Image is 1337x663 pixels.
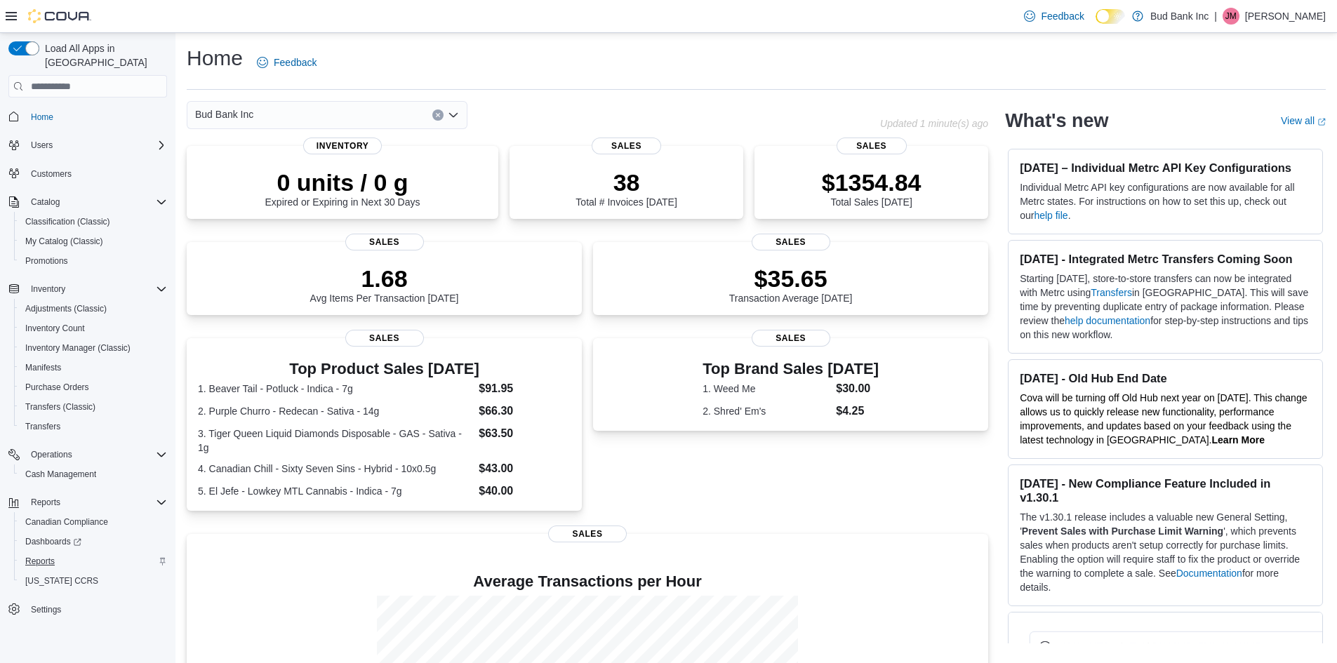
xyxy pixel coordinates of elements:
[20,300,167,317] span: Adjustments (Classic)
[3,135,173,155] button: Users
[25,109,59,126] a: Home
[3,279,173,299] button: Inventory
[25,382,89,393] span: Purchase Orders
[479,483,571,500] dd: $40.00
[3,445,173,464] button: Operations
[25,107,167,125] span: Home
[14,551,173,571] button: Reports
[1020,476,1311,504] h3: [DATE] - New Compliance Feature Included in v1.30.1
[14,377,173,397] button: Purchase Orders
[14,417,173,436] button: Transfers
[31,112,53,123] span: Home
[31,283,65,295] span: Inventory
[729,264,853,293] p: $35.65
[3,493,173,512] button: Reports
[1150,8,1209,25] p: Bud Bank Inc
[198,462,473,476] dt: 4. Canadian Chill - Sixty Seven Sins - Hybrid - 10x0.5g
[31,168,72,180] span: Customers
[20,572,104,589] a: [US_STATE] CCRS
[25,236,103,247] span: My Catalog (Classic)
[479,460,571,477] dd: $43.00
[1096,9,1125,24] input: Dark Mode
[198,404,473,418] dt: 2. Purple Churro - Redecan - Sativa - 14g
[1020,180,1311,222] p: Individual Metrc API key configurations are now available for all Metrc states. For instructions ...
[25,323,85,334] span: Inventory Count
[20,233,109,250] a: My Catalog (Classic)
[14,464,173,484] button: Cash Management
[25,137,58,154] button: Users
[20,533,87,550] a: Dashboards
[1020,392,1307,446] span: Cova will be turning off Old Hub next year on [DATE]. This change allows us to quickly release ne...
[1281,115,1326,126] a: View allExternal link
[20,418,66,435] a: Transfers
[20,340,167,356] span: Inventory Manager (Classic)
[20,300,112,317] a: Adjustments (Classic)
[1005,109,1108,132] h2: What's new
[25,601,67,618] a: Settings
[1020,272,1311,342] p: Starting [DATE], store-to-store transfers can now be integrated with Metrc using in [GEOGRAPHIC_D...
[31,497,60,508] span: Reports
[1034,210,1067,221] a: help file
[822,168,922,196] p: $1354.84
[25,421,60,432] span: Transfers
[20,466,167,483] span: Cash Management
[20,359,167,376] span: Manifests
[25,194,167,210] span: Catalog
[752,234,830,250] span: Sales
[25,494,66,511] button: Reports
[1041,9,1084,23] span: Feedback
[14,232,173,251] button: My Catalog (Classic)
[14,358,173,377] button: Manifests
[14,212,173,232] button: Classification (Classic)
[25,216,110,227] span: Classification (Classic)
[31,196,60,208] span: Catalog
[836,403,879,420] dd: $4.25
[265,168,420,208] div: Expired or Expiring in Next 30 Days
[14,571,173,591] button: [US_STATE] CCRS
[20,514,114,530] a: Canadian Compliance
[20,379,167,396] span: Purchase Orders
[3,599,173,620] button: Settings
[25,281,167,297] span: Inventory
[20,514,167,530] span: Canadian Compliance
[432,109,444,121] button: Clear input
[39,41,167,69] span: Load All Apps in [GEOGRAPHIC_DATA]
[1214,8,1217,25] p: |
[25,536,81,547] span: Dashboards
[187,44,243,72] h1: Home
[345,330,424,347] span: Sales
[479,380,571,397] dd: $91.95
[14,397,173,417] button: Transfers (Classic)
[14,512,173,532] button: Canadian Compliance
[1091,287,1132,298] a: Transfers
[198,573,977,590] h4: Average Transactions per Hour
[592,138,662,154] span: Sales
[1022,525,1223,537] strong: Prevent Sales with Purchase Limit Warning
[20,399,167,415] span: Transfers (Classic)
[1020,371,1311,385] h3: [DATE] - Old Hub End Date
[20,553,167,570] span: Reports
[8,100,167,656] nav: Complex example
[20,359,67,376] a: Manifests
[20,553,60,570] a: Reports
[14,532,173,551] a: Dashboards
[251,48,322,76] a: Feedback
[14,299,173,319] button: Adjustments (Classic)
[479,403,571,420] dd: $66.30
[1245,8,1326,25] p: [PERSON_NAME]
[25,194,65,210] button: Catalog
[1018,2,1089,30] a: Feedback
[25,446,78,463] button: Operations
[31,449,72,460] span: Operations
[20,213,116,230] a: Classification (Classic)
[25,401,95,413] span: Transfers (Classic)
[25,446,167,463] span: Operations
[1225,8,1237,25] span: JM
[3,192,173,212] button: Catalog
[25,281,71,297] button: Inventory
[25,556,55,567] span: Reports
[1020,252,1311,266] h3: [DATE] - Integrated Metrc Transfers Coming Soon
[25,303,107,314] span: Adjustments (Classic)
[198,382,473,396] dt: 1. Beaver Tail - Potluck - Indica - 7g
[20,466,102,483] a: Cash Management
